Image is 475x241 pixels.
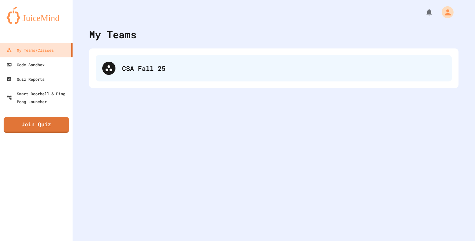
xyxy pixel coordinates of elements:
div: My Teams [89,27,137,42]
div: CSA Fall 25 [96,55,452,81]
div: My Account [435,5,455,20]
a: Join Quiz [4,117,69,133]
div: Quiz Reports [7,75,45,83]
img: logo-orange.svg [7,7,66,24]
div: My Teams/Classes [7,46,54,54]
div: My Notifications [413,7,435,18]
div: Smart Doorbell & Ping Pong Launcher [7,90,70,105]
div: Code Sandbox [7,61,45,69]
div: CSA Fall 25 [122,63,445,73]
